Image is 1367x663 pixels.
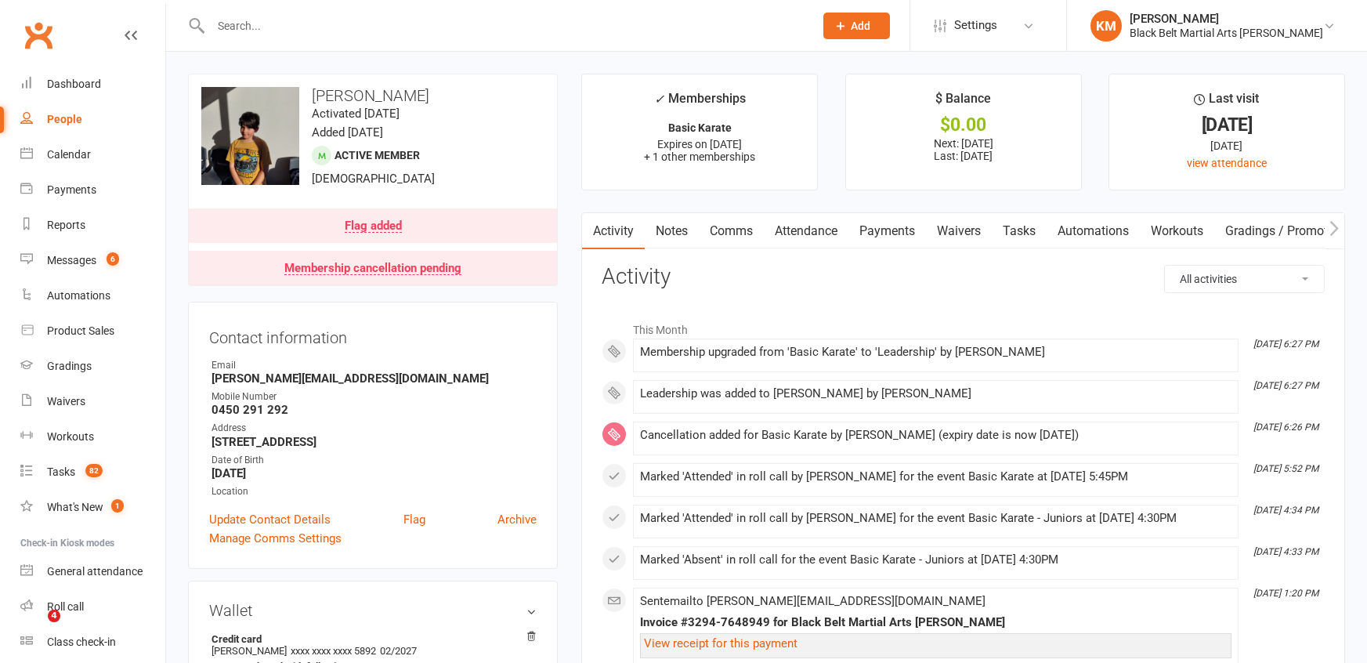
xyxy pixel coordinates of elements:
[657,138,742,150] span: Expires on [DATE]
[20,419,165,455] a: Workouts
[1090,10,1122,42] div: KM
[640,387,1231,400] div: Leadership was added to [PERSON_NAME] by [PERSON_NAME]
[212,633,529,645] strong: Credit card
[1253,505,1318,516] i: [DATE] 4:34 PM
[764,213,848,249] a: Attendance
[47,78,101,90] div: Dashboard
[209,510,331,529] a: Update Contact Details
[1047,213,1140,249] a: Automations
[47,183,96,196] div: Payments
[47,254,96,266] div: Messages
[654,92,664,107] i: ✓
[201,87,299,185] img: image1721256824.png
[212,453,537,468] div: Date of Birth
[206,15,803,37] input: Search...
[1187,157,1267,169] a: view attendance
[1253,588,1318,599] i: [DATE] 1:20 PM
[20,137,165,172] a: Calendar
[20,349,165,384] a: Gradings
[201,87,544,104] h3: [PERSON_NAME]
[992,213,1047,249] a: Tasks
[935,89,991,117] div: $ Balance
[654,89,746,118] div: Memberships
[860,117,1067,133] div: $0.00
[107,252,119,266] span: 6
[212,484,537,499] div: Location
[212,421,537,436] div: Address
[20,589,165,625] a: Roll call
[926,213,992,249] a: Waivers
[284,263,461,275] div: Membership cancellation pending
[47,430,94,443] div: Workouts
[20,384,165,419] a: Waivers
[212,403,537,417] strong: 0450 291 292
[640,594,985,608] span: Sent email to [PERSON_NAME][EMAIL_ADDRESS][DOMAIN_NAME]
[16,610,53,647] iframe: Intercom live chat
[1194,89,1259,117] div: Last visit
[212,435,537,449] strong: [STREET_ADDRESS]
[640,470,1231,484] div: Marked 'Attended' in roll call by [PERSON_NAME] for the event Basic Karate at [DATE] 5:45PM
[19,16,58,55] a: Clubworx
[48,610,60,622] span: 4
[1253,422,1318,433] i: [DATE] 6:26 PM
[403,510,425,529] a: Flag
[602,313,1325,339] li: This Month
[602,265,1325,289] h3: Activity
[380,645,417,657] span: 02/2027
[47,636,116,648] div: Class check-in
[640,346,1231,359] div: Membership upgraded from 'Basic Karate' to 'Leadership' by [PERSON_NAME]
[47,289,110,302] div: Automations
[85,464,103,477] span: 82
[644,150,755,163] span: + 1 other memberships
[848,213,926,249] a: Payments
[47,565,143,578] div: General attendance
[312,125,383,139] time: Added [DATE]
[20,172,165,208] a: Payments
[212,389,537,404] div: Mobile Number
[312,107,400,121] time: Activated [DATE]
[47,324,114,337] div: Product Sales
[291,645,376,657] span: xxxx xxxx xxxx 5892
[954,8,997,43] span: Settings
[212,466,537,480] strong: [DATE]
[20,243,165,278] a: Messages 6
[645,213,699,249] a: Notes
[1123,117,1330,133] div: [DATE]
[209,529,342,548] a: Manage Comms Settings
[644,636,797,650] a: View receipt for this payment
[20,208,165,243] a: Reports
[582,213,645,249] a: Activity
[1130,26,1323,40] div: Black Belt Martial Arts [PERSON_NAME]
[20,278,165,313] a: Automations
[47,501,103,513] div: What's New
[47,600,84,613] div: Roll call
[20,490,165,525] a: What's New1
[1123,137,1330,154] div: [DATE]
[20,67,165,102] a: Dashboard
[1140,213,1214,249] a: Workouts
[1253,546,1318,557] i: [DATE] 4:33 PM
[640,616,1231,629] div: Invoice #3294-7648949 for Black Belt Martial Arts [PERSON_NAME]
[640,553,1231,567] div: Marked 'Absent' in roll call for the event Basic Karate - Juniors at [DATE] 4:30PM
[209,602,537,619] h3: Wallet
[699,213,764,249] a: Comms
[1130,12,1323,26] div: [PERSON_NAME]
[47,219,85,231] div: Reports
[335,149,420,161] span: Active member
[47,360,92,372] div: Gradings
[312,172,435,186] span: [DEMOGRAPHIC_DATA]
[111,499,124,513] span: 1
[640,512,1231,525] div: Marked 'Attended' in roll call by [PERSON_NAME] for the event Basic Karate - Juniors at [DATE] 4:...
[1253,380,1318,391] i: [DATE] 6:27 PM
[47,113,82,125] div: People
[47,466,75,478] div: Tasks
[20,625,165,660] a: Class kiosk mode
[851,20,870,32] span: Add
[860,137,1067,162] p: Next: [DATE] Last: [DATE]
[668,121,732,134] strong: Basic Karate
[20,455,165,490] a: Tasks 82
[345,220,402,233] div: Flag added
[1253,463,1318,474] i: [DATE] 5:52 PM
[212,371,537,386] strong: [PERSON_NAME][EMAIL_ADDRESS][DOMAIN_NAME]
[640,429,1231,442] div: Cancellation added for Basic Karate by [PERSON_NAME] (expiry date is now [DATE])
